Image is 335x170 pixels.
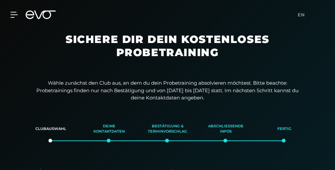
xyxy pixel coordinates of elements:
div: Abschließende Infos [205,120,247,138]
p: Wähle zunächst den Club aus, an dem du dein Probetraining absolvieren möchtest. Bitte beachte: Pr... [36,79,299,102]
a: en [298,11,313,19]
div: Deine Kontaktdaten [88,120,130,138]
h1: Sichere dir dein kostenloses Probetraining [17,33,318,70]
span: en [298,12,305,18]
div: Fertig [263,120,305,138]
div: Bestätigung & Terminvorschlag [147,120,188,138]
div: Clubauswahl [30,120,72,138]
